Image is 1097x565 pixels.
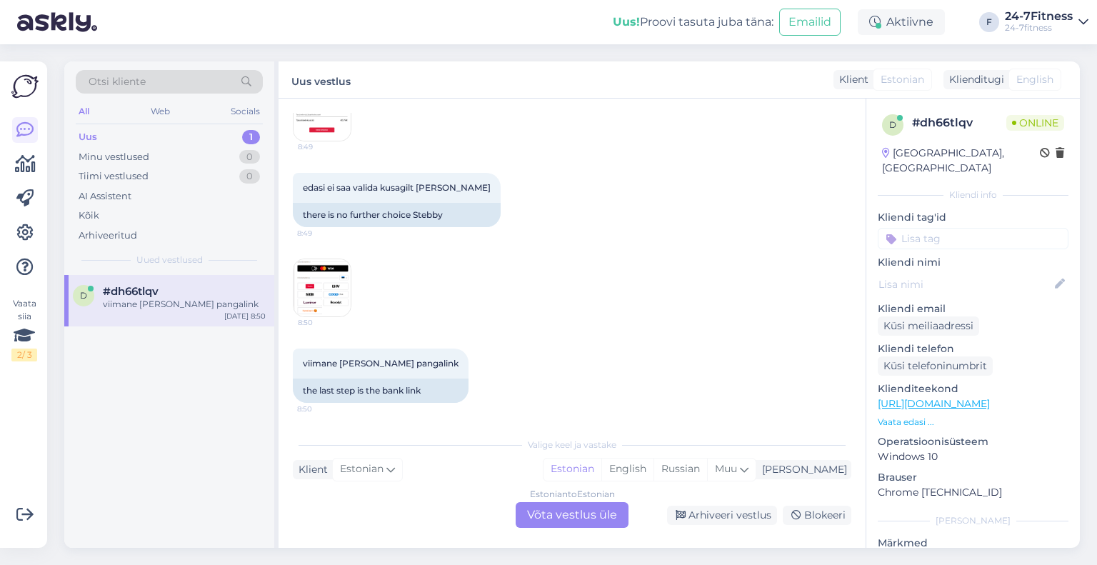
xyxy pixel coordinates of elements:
p: Klienditeekond [878,381,1068,396]
p: Chrome [TECHNICAL_ID] [878,485,1068,500]
p: Operatsioonisüsteem [878,434,1068,449]
img: Askly Logo [11,73,39,100]
span: 8:49 [297,228,351,239]
label: Uus vestlus [291,70,351,89]
p: Kliendi telefon [878,341,1068,356]
span: Muu [715,462,737,475]
span: Online [1006,115,1064,131]
div: Kliendi info [878,189,1068,201]
span: English [1016,72,1053,87]
div: 24-7Fitness [1005,11,1073,22]
div: Küsi meiliaadressi [878,316,979,336]
p: Kliendi tag'id [878,210,1068,225]
div: viimane [PERSON_NAME] pangalink [103,298,266,311]
span: 8:50 [298,317,351,328]
div: Blokeeri [783,506,851,525]
input: Lisa tag [878,228,1068,249]
div: English [601,459,653,480]
span: Otsi kliente [89,74,146,89]
div: Võta vestlus üle [516,502,628,528]
div: Aktiivne [858,9,945,35]
div: Web [148,102,173,121]
p: Windows 10 [878,449,1068,464]
div: Tiimi vestlused [79,169,149,184]
b: Uus! [613,15,640,29]
div: Klient [293,462,328,477]
div: Socials [228,102,263,121]
div: 1 [242,130,260,144]
div: 0 [239,169,260,184]
a: 24-7Fitness24-7fitness [1005,11,1088,34]
span: edasi ei saa valida kusagilt [PERSON_NAME] [303,182,491,193]
div: Klient [833,72,868,87]
span: d [889,119,896,130]
button: Emailid [779,9,841,36]
p: Märkmed [878,536,1068,551]
p: Kliendi nimi [878,255,1068,270]
span: Estonian [340,461,384,477]
div: the last step is the bank link [293,379,469,403]
p: Kliendi email [878,301,1068,316]
div: All [76,102,92,121]
div: there is no further choice Stebby [293,203,501,227]
span: 8:49 [298,141,351,152]
p: Brauser [878,470,1068,485]
div: [DATE] 8:50 [224,311,266,321]
div: Estonian [544,459,601,480]
span: Estonian [881,72,924,87]
div: Minu vestlused [79,150,149,164]
div: Vaata siia [11,297,37,361]
div: AI Assistent [79,189,131,204]
span: viimane [PERSON_NAME] pangalink [303,358,459,369]
span: Uued vestlused [136,254,203,266]
div: Estonian to Estonian [530,488,615,501]
div: Küsi telefoninumbrit [878,356,993,376]
div: Proovi tasuta juba täna: [613,14,773,31]
div: 2 / 3 [11,349,37,361]
div: [PERSON_NAME] [756,462,847,477]
p: Vaata edasi ... [878,416,1068,429]
span: d [80,290,87,301]
input: Lisa nimi [878,276,1052,292]
div: Arhiveeritud [79,229,137,243]
a: [URL][DOMAIN_NAME] [878,397,990,410]
div: Valige keel ja vastake [293,439,851,451]
div: Kõik [79,209,99,223]
span: #dh66tlqv [103,285,159,298]
div: # dh66tlqv [912,114,1006,131]
div: [GEOGRAPHIC_DATA], [GEOGRAPHIC_DATA] [882,146,1040,176]
img: Attachment [294,259,351,316]
div: F [979,12,999,32]
div: Uus [79,130,97,144]
div: [PERSON_NAME] [878,514,1068,527]
div: Russian [653,459,707,480]
div: Arhiveeri vestlus [667,506,777,525]
div: Klienditugi [943,72,1004,87]
div: 0 [239,150,260,164]
span: 8:50 [297,404,351,414]
div: 24-7fitness [1005,22,1073,34]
